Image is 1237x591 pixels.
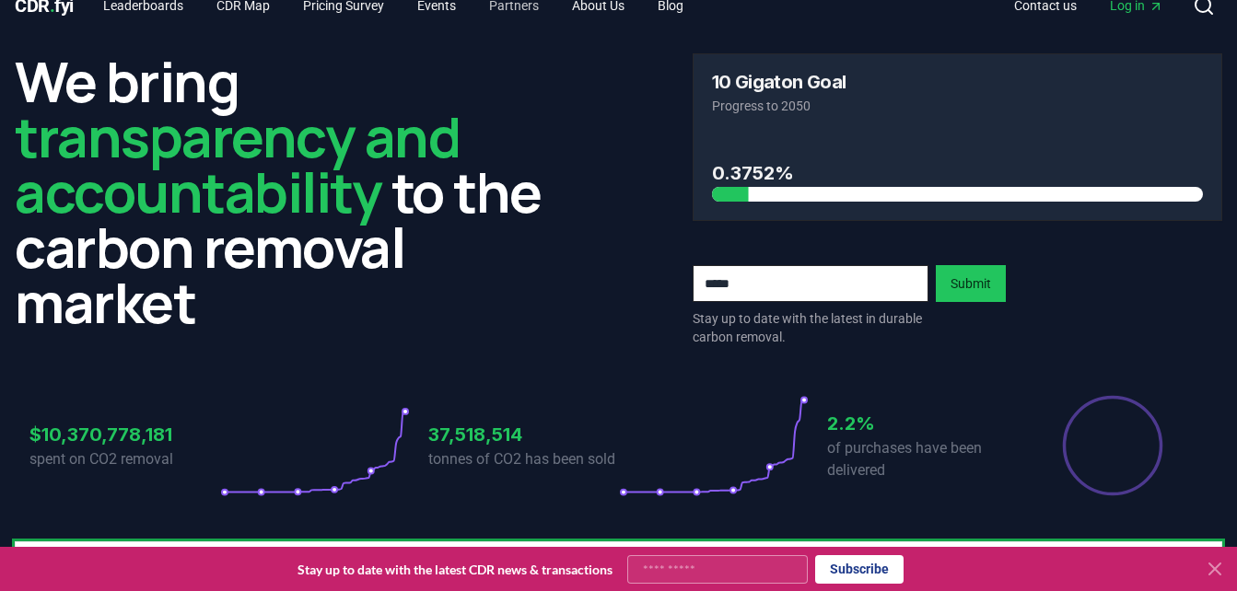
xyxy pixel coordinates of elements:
[29,448,220,470] p: spent on CO2 removal
[29,421,220,448] h3: $10,370,778,181
[712,73,846,91] h3: 10 Gigaton Goal
[428,421,619,448] h3: 37,518,514
[428,448,619,470] p: tonnes of CO2 has been sold
[712,159,1204,187] h3: 0.3752%
[712,97,1204,115] p: Progress to 2050
[1061,394,1164,497] div: Percentage of sales delivered
[15,98,460,229] span: transparency and accountability
[827,437,1018,481] p: of purchases have been delivered
[15,53,545,330] h2: We bring to the carbon removal market
[827,410,1018,437] h3: 2.2%
[693,309,928,346] p: Stay up to date with the latest in durable carbon removal.
[936,265,1006,302] button: Submit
